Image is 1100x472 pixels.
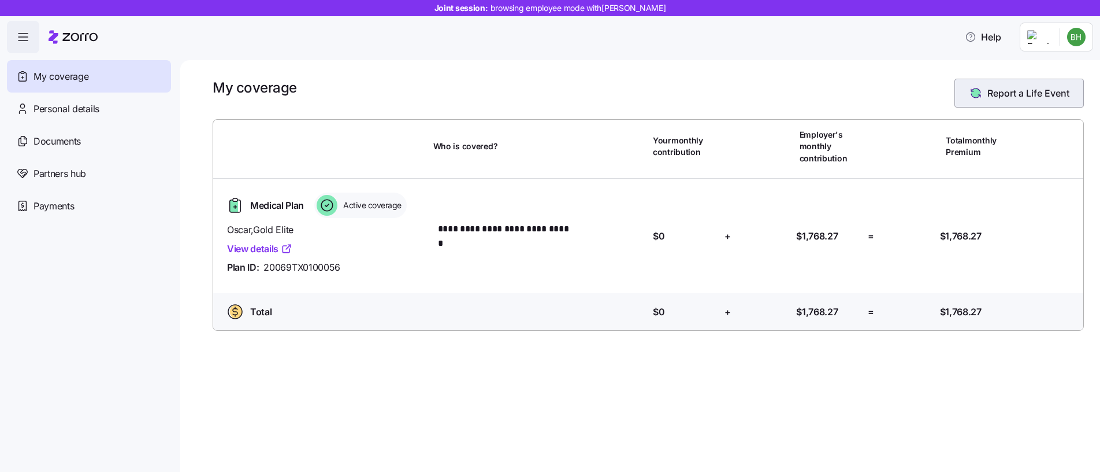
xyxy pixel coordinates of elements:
span: Documents [34,134,81,149]
button: Help [956,25,1010,49]
a: Payments [7,190,171,222]
span: Employer's monthly contribution [800,129,864,164]
img: Employer logo [1027,30,1050,44]
span: Total [250,305,272,319]
span: Your monthly contribution [653,135,717,158]
span: $1,768.27 [940,229,982,244]
span: Help [965,30,1001,44]
a: Documents [7,125,171,157]
span: Total monthly Premium [946,135,1010,158]
h1: My coverage [213,79,297,97]
span: Plan ID: [227,260,259,275]
span: = [868,305,874,319]
span: + [724,229,731,244]
span: Joint session: [434,2,666,14]
span: Medical Plan [250,198,304,213]
img: d1086b868f99461dda8dae12678995cf [1067,28,1086,46]
span: = [868,229,874,244]
span: $1,768.27 [940,305,982,319]
span: browsing employee mode with [PERSON_NAME] [490,2,666,14]
span: Report a Life Event [987,86,1069,100]
button: Report a Life Event [954,79,1084,108]
a: Partners hub [7,157,171,190]
span: Personal details [34,102,99,116]
a: My coverage [7,60,171,93]
span: Partners hub [34,167,86,181]
span: $0 [653,305,664,319]
span: $1,768.27 [796,305,838,319]
span: $0 [653,229,664,244]
span: Who is covered? [433,141,498,152]
a: Personal details [7,93,171,125]
span: + [724,305,731,319]
a: View details [227,242,292,256]
span: Oscar , Gold Elite [227,223,424,237]
span: $1,768.27 [796,229,838,244]
span: Active coverage [340,200,402,211]
span: 20069TX0100056 [263,260,340,275]
span: Payments [34,199,74,213]
span: My coverage [34,69,88,84]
